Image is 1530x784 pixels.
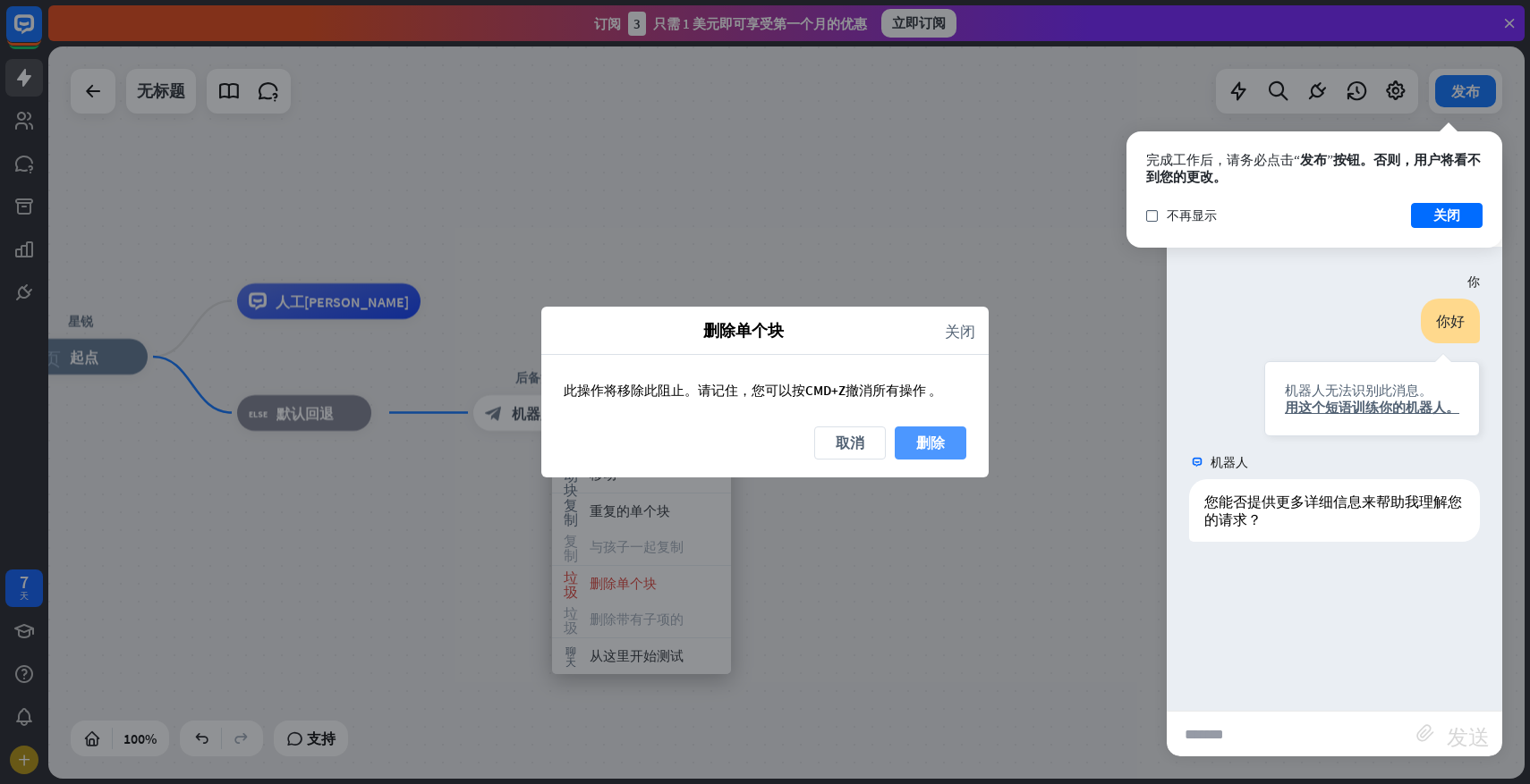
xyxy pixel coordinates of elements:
font: 取消 [836,434,864,451]
font: 发送 [1447,723,1490,745]
font: 请务必点击 [1227,151,1294,168]
button: 关闭 [1411,203,1483,228]
button: 取消 [814,426,886,459]
font: 关闭 [1433,207,1460,223]
font: 关闭 [945,323,975,338]
font: 撤消所有操作 。 [846,382,942,399]
div: 你好 [1421,299,1480,343]
font: 您能否提供更多详细信息来帮助我理解您的请求？ [1204,493,1462,528]
button: 打开 LiveChat 聊天小部件 [14,7,68,61]
font: block_attachment [1416,724,1434,742]
font: CMD+Z [805,382,846,399]
font: 删除单个块 [703,320,784,341]
font: 你 [1467,274,1480,290]
font: 机器人无法识别此消息。 [1285,382,1432,399]
font: 此操作将移除此阻止。请记住，您可以按 [564,382,805,399]
font: 删除 [916,434,945,451]
font: 不再显示 [1167,207,1217,223]
font: 完成工作后， [1146,151,1227,168]
button: 删除 [895,426,966,459]
font: 用这个短语训练你的机器人。 [1285,399,1459,416]
font: “发布”按钮。否则，用户将看不到您的更改。 [1146,151,1481,185]
font: 机器人 [1211,454,1248,470]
